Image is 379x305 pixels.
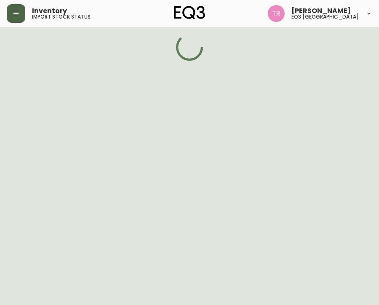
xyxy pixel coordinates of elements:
h5: import stock status [32,14,91,19]
span: [PERSON_NAME] [291,8,351,14]
span: Inventory [32,8,67,14]
h5: eq3 [GEOGRAPHIC_DATA] [291,14,359,19]
img: 214b9049a7c64896e5c13e8f38ff7a87 [268,5,285,22]
img: logo [174,6,205,19]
